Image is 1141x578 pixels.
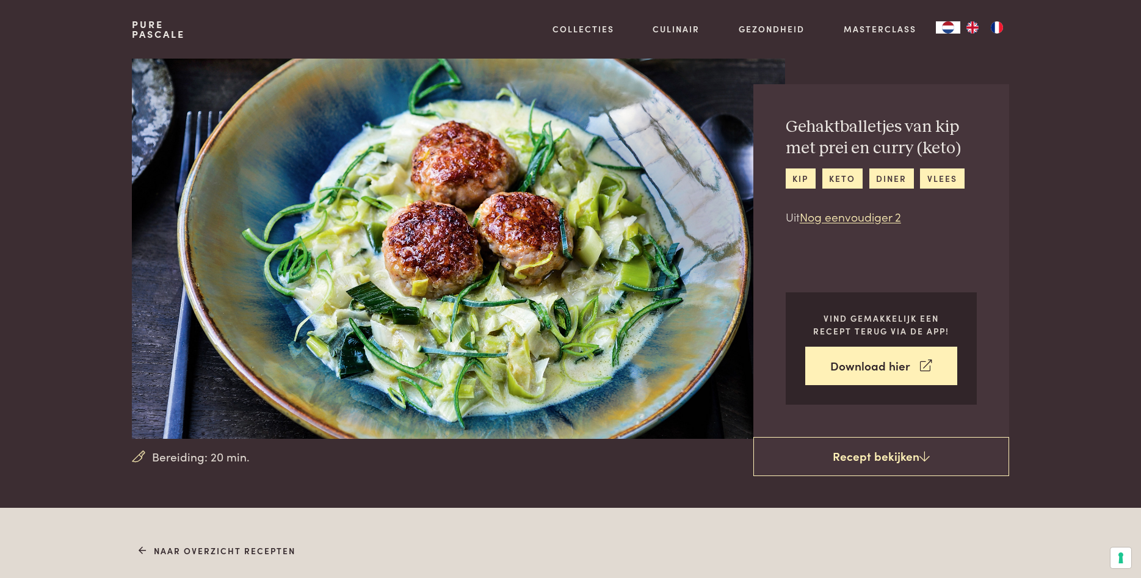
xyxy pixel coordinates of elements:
[844,23,916,35] a: Masterclass
[805,312,957,337] p: Vind gemakkelijk een recept terug via de app!
[653,23,700,35] a: Culinair
[132,47,784,439] img: Gehaktballetjes van kip met prei en curry (keto)
[139,544,295,557] a: Naar overzicht recepten
[786,117,977,159] h2: Gehaktballetjes van kip met prei en curry (keto)
[869,168,914,189] a: diner
[936,21,960,34] a: NL
[1110,547,1131,568] button: Uw voorkeuren voor toestemming voor trackingtechnologieën
[985,21,1009,34] a: FR
[936,21,1009,34] aside: Language selected: Nederlands
[552,23,614,35] a: Collecties
[152,448,250,466] span: Bereiding: 20 min.
[960,21,1009,34] ul: Language list
[800,208,901,225] a: Nog eenvoudiger 2
[132,20,185,39] a: PurePascale
[739,23,805,35] a: Gezondheid
[786,208,977,226] p: Uit
[920,168,964,189] a: vlees
[805,347,957,385] a: Download hier
[753,437,1009,476] a: Recept bekijken
[822,168,863,189] a: keto
[960,21,985,34] a: EN
[786,168,816,189] a: kip
[936,21,960,34] div: Language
